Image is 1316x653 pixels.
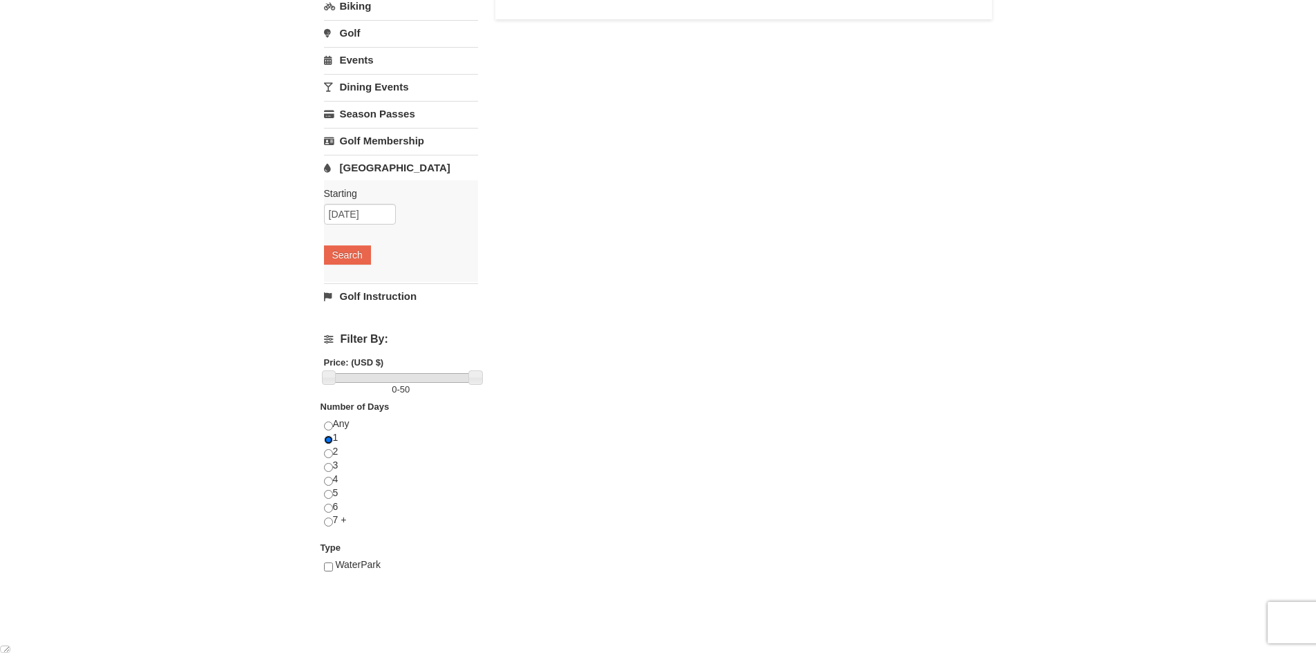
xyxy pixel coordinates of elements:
[324,383,478,397] label: -
[321,401,390,412] strong: Number of Days
[324,155,478,180] a: [GEOGRAPHIC_DATA]
[324,245,371,265] button: Search
[324,283,478,309] a: Golf Instruction
[392,384,397,395] span: 0
[324,357,384,368] strong: Price: (USD $)
[324,20,478,46] a: Golf
[324,187,468,200] label: Starting
[324,417,478,541] div: Any 1 2 3 4 5 6 7 +
[324,101,478,126] a: Season Passes
[324,333,478,346] h4: Filter By:
[324,47,478,73] a: Events
[321,542,341,553] strong: Type
[324,128,478,153] a: Golf Membership
[400,384,410,395] span: 50
[324,74,478,100] a: Dining Events
[335,559,381,570] span: WaterPark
